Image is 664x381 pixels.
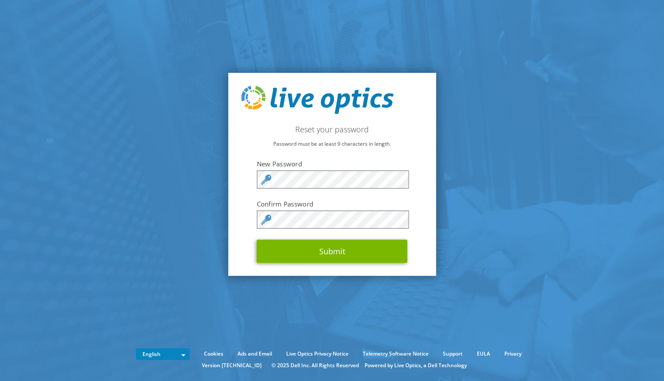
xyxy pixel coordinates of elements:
a: Telemetry Software Notice [356,349,435,359]
a: Support [436,349,469,359]
a: Ads and Email [231,349,278,359]
li: © 2025 Dell Inc. All Rights Reserved [267,361,363,370]
label: New Password [257,159,408,168]
img: live_optics_svg.svg [241,86,393,114]
a: Live Optics Privacy Notice [280,349,355,359]
a: Cookies [198,349,230,359]
h2: Reset your password [241,125,423,134]
li: Powered by Live Optics, a Dell Technology [364,361,467,370]
a: EULA [470,349,497,359]
a: Privacy [498,349,528,359]
li: Version [TECHNICAL_ID] [198,361,266,370]
label: Confirm Password [257,200,408,208]
button: Submit [257,240,408,263]
p: Password must be at least 9 characters in length. [241,139,423,149]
